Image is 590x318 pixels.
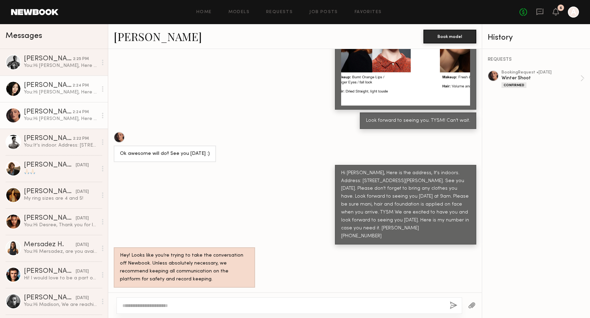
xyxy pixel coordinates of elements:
[502,75,580,81] div: Winter Shoot
[24,82,73,89] div: [PERSON_NAME]
[502,70,580,75] div: booking Request • [DATE]
[24,195,97,202] div: My ring sizes are 4 and 5!
[76,268,89,275] div: [DATE]
[24,162,76,169] div: [PERSON_NAME]
[366,117,470,125] div: Look forward to seeing you. TYSM! Can't wait.
[196,10,212,14] a: Home
[76,295,89,301] div: [DATE]
[423,30,476,43] button: Book model
[24,142,97,149] div: You: It's indoor. Address: [STREET_ADDRESS][PERSON_NAME]. See you [DATE]. Please don't forget to ...
[24,248,97,255] div: You: Hi Mersadez, are you available for a lifestyle shoot with TACORI on [DATE]. 9am-4pm in [GEOG...
[341,169,470,241] div: Hi [PERSON_NAME], Here is the address, It's indoors. Address: [STREET_ADDRESS][PERSON_NAME]. See ...
[266,10,293,14] a: Requests
[6,32,42,40] span: Messages
[73,82,89,89] div: 2:24 PM
[488,34,584,42] div: History
[76,215,89,222] div: [DATE]
[24,215,76,222] div: [PERSON_NAME]
[24,89,97,96] div: You: Hi [PERSON_NAME], Here is the address, It's indoors. Address: [STREET_ADDRESS][PERSON_NAME]....
[24,301,97,308] div: You: Hi Madison, We are reaching out from TACORI, a luxury jewelry brand, to inquire about your a...
[120,150,210,158] div: Ok awesome will do!! See you [DATE] :)
[423,33,476,39] a: Book model
[24,295,76,301] div: [PERSON_NAME]
[24,241,76,248] div: Mersadez H.
[120,252,249,284] div: Hey! Looks like you’re trying to take the conversation off Newbook. Unless absolutely necessary, ...
[24,62,97,69] div: You: Hi [PERSON_NAME], Here is the address, It's indoors. Address: [STREET_ADDRESS][PERSON_NAME]....
[502,82,526,88] div: Confirmed
[76,242,89,248] div: [DATE]
[560,6,562,10] div: 6
[114,29,202,44] a: [PERSON_NAME]
[24,275,97,281] div: Hi! I would love to be a part of this shoot, thank you so much for considering me :) only thing i...
[355,10,382,14] a: Favorites
[568,7,579,18] a: A
[24,268,76,275] div: [PERSON_NAME]
[76,189,89,195] div: [DATE]
[24,222,97,228] div: You: Hi Desree, Thank you for letting me know. THat is our date. We will keep you in mind for ano...
[488,57,584,62] div: REQUESTS
[24,56,73,62] div: [PERSON_NAME]
[24,188,76,195] div: [PERSON_NAME]
[76,162,89,169] div: [DATE]
[73,136,89,142] div: 2:22 PM
[24,109,73,116] div: [PERSON_NAME]
[73,56,89,62] div: 2:25 PM
[309,10,338,14] a: Job Posts
[24,135,73,142] div: [PERSON_NAME]
[24,169,97,175] div: 🙏🏻🙏🏻
[228,10,250,14] a: Models
[73,109,89,116] div: 2:24 PM
[24,116,97,122] div: You: Hi [PERSON_NAME], Here is the address, It's indoors. Address: [STREET_ADDRESS][PERSON_NAME]....
[502,70,584,88] a: bookingRequest •[DATE]Winter ShootConfirmed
